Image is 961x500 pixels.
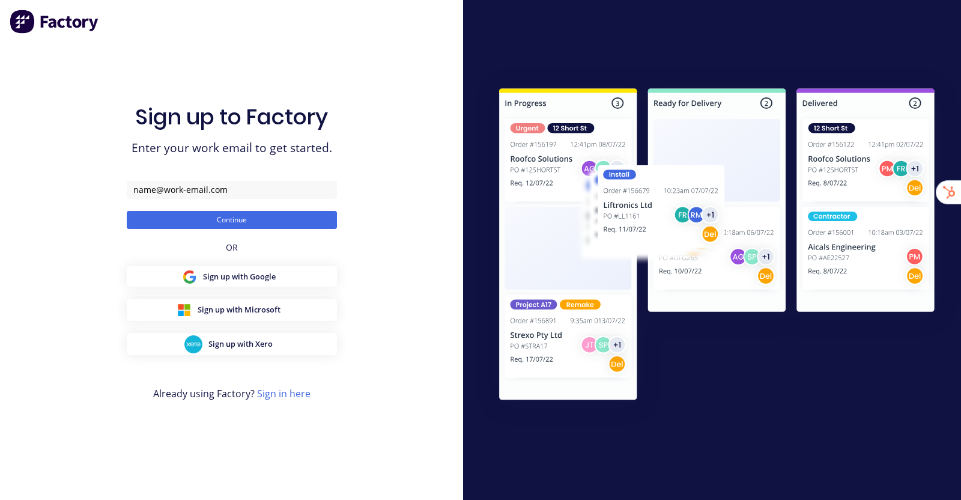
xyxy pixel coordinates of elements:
span: Already using Factory? [153,386,311,401]
button: Sign up with Google [127,266,337,287]
span: Sign up with Microsoft [198,304,280,316]
a: Sign in here [257,387,311,400]
span: OR [226,241,238,254]
button: Sign up with Microsoft [127,299,337,321]
input: name@work-email.com [127,181,337,199]
button: Continue [127,211,337,229]
img: Sign in [473,64,961,428]
span: Sign up with Google [203,271,276,282]
button: Sign up with Xero [127,333,337,355]
span: Sign up with Xero [208,338,273,350]
h1: Sign up to Factory [135,104,328,130]
span: Enter your work email to get started. [132,139,332,157]
img: Factory [10,10,100,34]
